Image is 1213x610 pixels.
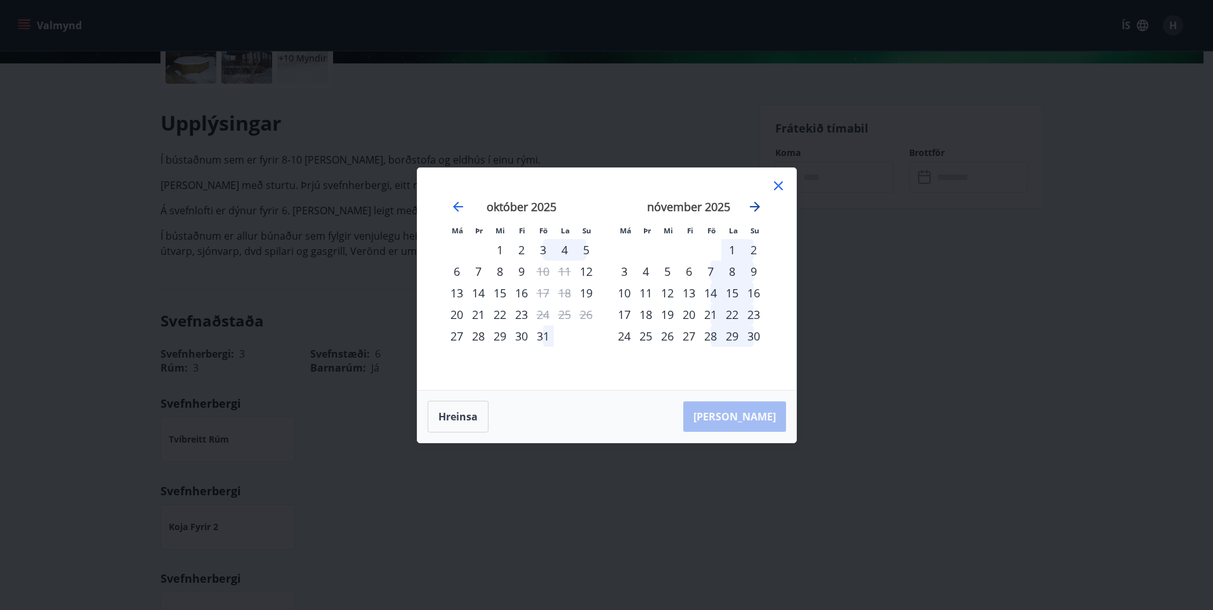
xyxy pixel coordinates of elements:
[721,239,743,261] div: 1
[643,226,651,235] small: Þr
[532,304,554,325] td: Not available. föstudagur, 24. október 2025
[721,325,743,347] td: Choose laugardagur, 29. nóvember 2025 as your check-in date. It’s available.
[575,239,597,261] td: Choose sunnudagur, 5. október 2025 as your check-in date. It’s available.
[532,239,554,261] div: 3
[532,239,554,261] td: Choose föstudagur, 3. október 2025 as your check-in date. It’s available.
[554,239,575,261] div: 4
[575,239,597,261] div: 5
[511,239,532,261] td: Choose fimmtudagur, 2. október 2025 as your check-in date. It’s available.
[532,282,554,304] td: Not available. föstudagur, 17. október 2025
[511,325,532,347] td: Choose fimmtudagur, 30. október 2025 as your check-in date. It’s available.
[700,304,721,325] td: Choose föstudagur, 21. nóvember 2025 as your check-in date. It’s available.
[554,282,575,304] td: Not available. laugardagur, 18. október 2025
[700,282,721,304] div: 14
[511,282,532,304] div: 16
[678,325,700,347] div: 27
[743,261,764,282] div: 9
[511,239,532,261] div: 2
[721,282,743,304] div: 15
[489,239,511,261] div: 1
[743,239,764,261] td: Choose sunnudagur, 2. nóvember 2025 as your check-in date. It’s available.
[678,282,700,304] td: Choose fimmtudagur, 13. nóvember 2025 as your check-in date. It’s available.
[647,199,730,214] strong: nóvember 2025
[532,325,554,347] div: 31
[532,325,554,347] td: Choose föstudagur, 31. október 2025 as your check-in date. It’s available.
[613,261,635,282] td: Choose mánudagur, 3. nóvember 2025 as your check-in date. It’s available.
[511,261,532,282] div: 9
[678,304,700,325] td: Choose fimmtudagur, 20. nóvember 2025 as your check-in date. It’s available.
[687,226,693,235] small: Fi
[511,304,532,325] td: Choose fimmtudagur, 23. október 2025 as your check-in date. It’s available.
[428,401,488,432] button: Hreinsa
[721,282,743,304] td: Choose laugardagur, 15. nóvember 2025 as your check-in date. It’s available.
[613,325,635,347] div: 24
[751,226,759,235] small: Su
[664,226,673,235] small: Mi
[446,304,468,325] div: 20
[489,304,511,325] div: 22
[657,282,678,304] td: Choose miðvikudagur, 12. nóvember 2025 as your check-in date. It’s available.
[511,325,532,347] div: 30
[635,325,657,347] div: 25
[468,282,489,304] td: Choose þriðjudagur, 14. október 2025 as your check-in date. It’s available.
[721,261,743,282] td: Choose laugardagur, 8. nóvember 2025 as your check-in date. It’s available.
[635,304,657,325] div: 18
[700,261,721,282] td: Choose föstudagur, 7. nóvember 2025 as your check-in date. It’s available.
[700,282,721,304] td: Choose föstudagur, 14. nóvember 2025 as your check-in date. It’s available.
[700,325,721,347] div: 28
[554,261,575,282] td: Not available. laugardagur, 11. október 2025
[635,282,657,304] td: Choose þriðjudagur, 11. nóvember 2025 as your check-in date. It’s available.
[468,261,489,282] td: Choose þriðjudagur, 7. október 2025 as your check-in date. It’s available.
[743,261,764,282] td: Choose sunnudagur, 9. nóvember 2025 as your check-in date. It’s available.
[743,325,764,347] div: 30
[635,325,657,347] td: Choose þriðjudagur, 25. nóvember 2025 as your check-in date. It’s available.
[707,226,716,235] small: Fö
[657,304,678,325] td: Choose miðvikudagur, 19. nóvember 2025 as your check-in date. It’s available.
[446,325,468,347] div: Aðeins innritun í boði
[475,226,483,235] small: Þr
[721,304,743,325] div: 22
[620,226,631,235] small: Má
[743,325,764,347] td: Choose sunnudagur, 30. nóvember 2025 as your check-in date. It’s available.
[489,261,511,282] td: Choose miðvikudagur, 8. október 2025 as your check-in date. It’s available.
[700,304,721,325] div: 21
[489,325,511,347] div: 29
[743,304,764,325] td: Choose sunnudagur, 23. nóvember 2025 as your check-in date. It’s available.
[468,304,489,325] div: 21
[468,325,489,347] div: 28
[489,239,511,261] td: Choose miðvikudagur, 1. október 2025 as your check-in date. It’s available.
[678,261,700,282] div: 6
[450,199,466,214] div: Move backward to switch to the previous month.
[657,325,678,347] div: 26
[747,199,763,214] div: Move forward to switch to the next month.
[554,304,575,325] td: Not available. laugardagur, 25. október 2025
[561,226,570,235] small: La
[468,325,489,347] td: Choose þriðjudagur, 28. október 2025 as your check-in date. It’s available.
[575,304,597,325] td: Not available. sunnudagur, 26. október 2025
[539,226,547,235] small: Fö
[489,304,511,325] td: Choose miðvikudagur, 22. október 2025 as your check-in date. It’s available.
[657,261,678,282] div: 5
[511,304,532,325] div: 23
[446,261,468,282] td: Choose mánudagur, 6. október 2025 as your check-in date. It’s available.
[721,239,743,261] td: Choose laugardagur, 1. nóvember 2025 as your check-in date. It’s available.
[489,261,511,282] div: 8
[657,325,678,347] td: Choose miðvikudagur, 26. nóvember 2025 as your check-in date. It’s available.
[446,282,468,304] div: 13
[613,282,635,304] td: Choose mánudagur, 10. nóvember 2025 as your check-in date. It’s available.
[729,226,738,235] small: La
[635,261,657,282] td: Choose þriðjudagur, 4. nóvember 2025 as your check-in date. It’s available.
[678,325,700,347] td: Choose fimmtudagur, 27. nóvember 2025 as your check-in date. It’s available.
[519,226,525,235] small: Fi
[613,304,635,325] td: Choose mánudagur, 17. nóvember 2025 as your check-in date. It’s available.
[554,239,575,261] td: Choose laugardagur, 4. október 2025 as your check-in date. It’s available.
[446,325,468,347] td: Choose mánudagur, 27. október 2025 as your check-in date. It’s available.
[468,261,489,282] div: 7
[511,282,532,304] td: Choose fimmtudagur, 16. október 2025 as your check-in date. It’s available.
[446,304,468,325] td: Choose mánudagur, 20. október 2025 as your check-in date. It’s available.
[613,304,635,325] div: 17
[511,261,532,282] td: Choose fimmtudagur, 9. október 2025 as your check-in date. It’s available.
[446,282,468,304] td: Choose mánudagur, 13. október 2025 as your check-in date. It’s available.
[575,282,597,304] div: Aðeins innritun í boði
[743,239,764,261] div: 2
